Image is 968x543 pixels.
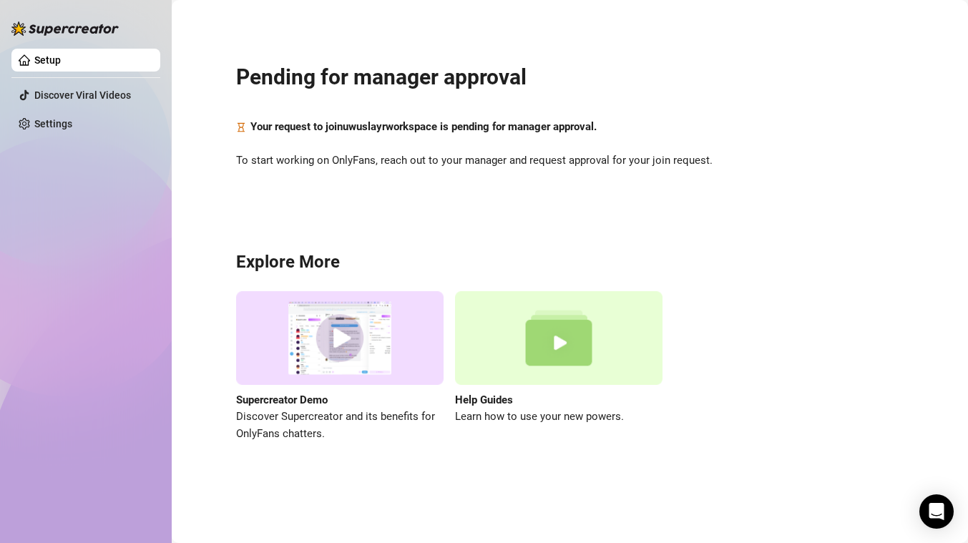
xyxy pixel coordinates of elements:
[455,393,513,406] strong: Help Guides
[236,291,444,442] a: Supercreator DemoDiscover Supercreator and its benefits for OnlyFans chatters.
[236,64,904,91] h2: Pending for manager approval
[236,393,328,406] strong: Supercreator Demo
[34,89,131,101] a: Discover Viral Videos
[455,291,663,385] img: help guides
[236,291,444,385] img: supercreator demo
[34,118,72,129] a: Settings
[236,409,444,442] span: Discover Supercreator and its benefits for OnlyFans chatters.
[34,54,61,66] a: Setup
[11,21,119,36] img: logo-BBDzfeDw.svg
[236,251,904,274] h3: Explore More
[919,494,954,529] div: Open Intercom Messenger
[455,291,663,442] a: Help GuidesLearn how to use your new powers.
[236,119,246,136] span: hourglass
[236,152,904,170] span: To start working on OnlyFans, reach out to your manager and request approval for your join request.
[250,120,597,133] strong: Your request to join uwuslayr workspace is pending for manager approval.
[455,409,663,426] span: Learn how to use your new powers.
